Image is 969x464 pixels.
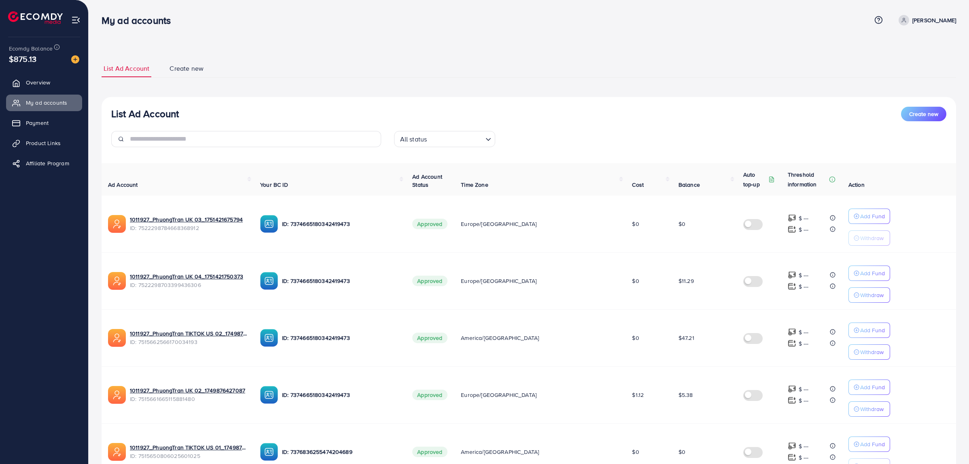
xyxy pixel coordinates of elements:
span: Approved [412,447,447,457]
span: Affiliate Program [26,159,69,167]
p: Add Fund [860,382,885,392]
span: All status [399,133,429,145]
input: Search for option [429,132,482,145]
a: My ad accounts [6,95,82,111]
a: 1011927_PhuongTran TIKTOK US 02_1749876563912 [130,329,247,337]
span: Approved [412,390,447,400]
span: $5.38 [679,391,693,399]
span: $11.29 [679,277,694,285]
img: ic-ba-acc.ded83a64.svg [260,329,278,347]
img: top-up amount [788,271,796,279]
a: Product Links [6,135,82,151]
span: ID: 7522298703399436306 [130,281,247,289]
span: Payment [26,119,49,127]
span: Europe/[GEOGRAPHIC_DATA] [461,277,536,285]
button: Add Fund [848,323,890,338]
p: $ --- [799,396,809,405]
img: top-up amount [788,339,796,348]
p: Threshold information [788,170,827,189]
p: Auto top-up [743,170,767,189]
p: Withdraw [860,404,884,414]
span: $1.12 [632,391,644,399]
img: top-up amount [788,214,796,222]
a: Payment [6,115,82,131]
p: Withdraw [860,290,884,300]
img: top-up amount [788,396,796,405]
span: $0 [632,448,639,456]
span: $0 [679,220,685,228]
span: Ad Account [108,181,138,189]
p: $ --- [799,213,809,223]
p: Add Fund [860,268,885,278]
p: ID: 7374665180342419473 [282,276,399,286]
img: logo [8,11,63,24]
button: Add Fund [848,266,890,281]
a: Overview [6,74,82,91]
span: America/[GEOGRAPHIC_DATA] [461,334,539,342]
p: $ --- [799,225,809,234]
a: 1011927_PhuongTran TIKTOK US 01_1749873828056 [130,443,247,451]
span: $47.21 [679,334,694,342]
img: ic-ads-acc.e4c84228.svg [108,329,126,347]
span: Create new [170,64,204,73]
span: ID: 7522298784668368912 [130,224,247,232]
button: Withdraw [848,287,890,303]
h3: My ad accounts [102,15,177,26]
p: ID: 7374665180342419473 [282,219,399,229]
span: $0 [632,277,639,285]
div: <span class='underline'>1011927_PhuongTran UK 04_1751421750373</span></br>7522298703399436306 [130,272,247,289]
img: ic-ads-acc.e4c84228.svg [108,215,126,233]
button: Add Fund [848,380,890,395]
img: ic-ba-acc.ded83a64.svg [260,386,278,404]
span: Action [848,181,865,189]
p: Withdraw [860,233,884,243]
img: top-up amount [788,453,796,462]
img: top-up amount [788,328,796,336]
p: $ --- [799,270,809,280]
button: Withdraw [848,344,890,360]
span: Overview [26,78,50,86]
span: Product Links [26,139,61,147]
a: 1011927_PhuongTran UK 02_1749876427087 [130,386,245,394]
span: Cost [632,181,644,189]
img: ic-ba-acc.ded83a64.svg [260,443,278,461]
span: Approved [412,219,447,229]
button: Withdraw [848,401,890,417]
button: Add Fund [848,209,890,224]
span: Create new [909,110,938,118]
img: ic-ads-acc.e4c84228.svg [108,386,126,404]
span: Approved [412,276,447,286]
div: <span class='underline'>1011927_PhuongTran UK 03_1751421675794</span></br>7522298784668368912 [130,215,247,232]
img: top-up amount [788,282,796,291]
p: $ --- [799,441,809,451]
h3: List Ad Account [111,108,179,120]
a: Affiliate Program [6,155,82,171]
span: $0 [632,334,639,342]
img: top-up amount [788,442,796,450]
div: <span class='underline'>1011927_PhuongTran UK 02_1749876427087</span></br>7515661665115881480 [130,386,247,403]
img: ic-ba-acc.ded83a64.svg [260,272,278,290]
p: Add Fund [860,439,885,449]
p: Add Fund [860,211,885,221]
p: Withdraw [860,347,884,357]
img: ic-ba-acc.ded83a64.svg [260,215,278,233]
span: $0 [632,220,639,228]
img: menu [71,15,81,25]
img: ic-ads-acc.e4c84228.svg [108,443,126,461]
p: [PERSON_NAME] [912,15,956,25]
iframe: Chat [935,428,963,458]
img: ic-ads-acc.e4c84228.svg [108,272,126,290]
p: ID: 7376836255474204689 [282,447,399,457]
a: [PERSON_NAME] [895,15,956,25]
span: ID: 7515650806025601025 [130,452,247,460]
p: ID: 7374665180342419473 [282,333,399,343]
img: top-up amount [788,225,796,234]
span: Ecomdy Balance [9,44,53,53]
p: ID: 7374665180342419473 [282,390,399,400]
a: 1011927_PhuongTran UK 04_1751421750373 [130,272,243,281]
span: ID: 7515661665115881480 [130,395,247,403]
span: Approved [412,333,447,343]
button: Add Fund [848,437,890,452]
span: Europe/[GEOGRAPHIC_DATA] [461,391,536,399]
